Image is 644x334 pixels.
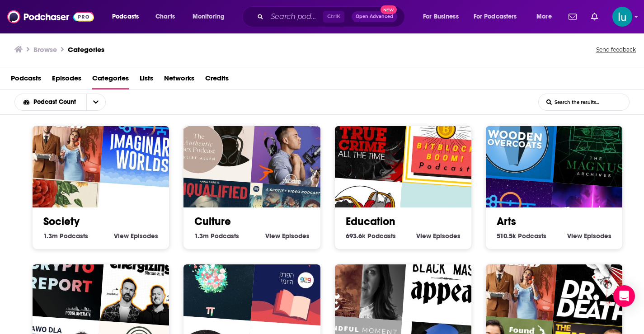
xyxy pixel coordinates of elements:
a: Categories [68,45,104,54]
img: Podchaser - Follow, Share and Rate Podcasts [7,8,94,25]
button: Show profile menu [612,7,632,27]
a: View Education Episodes [416,232,461,240]
span: Episodes [131,232,158,240]
button: open menu [106,9,150,24]
span: 1.3m [194,232,209,240]
img: Your Mom & Dad [18,95,106,183]
span: Podcasts [60,232,88,240]
button: open menu [530,9,563,24]
span: 693.6k [346,232,366,240]
span: Episodes [584,232,611,240]
img: Wooden Overcoats [471,95,559,183]
span: New [381,5,397,14]
a: View Arts Episodes [567,232,611,240]
span: Podcasts [367,232,396,240]
span: 1.3m [43,232,58,240]
img: Daily Crypto Report [18,234,106,321]
span: Charts [155,10,175,23]
img: Your Mom & Dad [471,234,559,321]
a: Credits [205,71,229,89]
img: The BitBlockBoom Bitcoin Podcast [402,101,489,188]
span: View [567,232,582,240]
span: Ctrl K [323,11,344,23]
img: The Magnus Archives [553,101,640,188]
button: open menu [15,99,86,105]
img: כתובים - מבית 929 [251,239,338,327]
a: Charts [150,9,180,24]
a: Culture [194,215,231,228]
a: 693.6k Education Podcasts [346,232,396,240]
span: 510.5k [497,232,516,240]
img: True Crime All The Time [320,95,408,183]
a: 1.3m Culture Podcasts [194,232,239,240]
div: Search podcasts, credits, & more... [251,6,414,27]
button: open menu [468,9,530,24]
a: View Society Episodes [114,232,158,240]
a: 1.3m Society Podcasts [43,232,88,240]
span: View [265,232,280,240]
a: Networks [164,71,194,89]
span: Podcasts [211,232,239,240]
span: Monitoring [193,10,225,23]
a: Education [346,215,395,228]
button: open menu [417,9,470,24]
button: Open AdvancedNew [352,11,397,22]
span: Podcasts [112,10,139,23]
span: View [416,232,431,240]
a: View Culture Episodes [265,232,310,240]
h2: Choose List sort [14,94,120,111]
span: Episodes [282,232,310,240]
img: Black Mass Appeal: Modern Satanism for the Masses [402,239,489,327]
a: 510.5k Arts Podcasts [497,232,546,240]
a: Show notifications dropdown [588,9,602,24]
input: Search podcasts, credits, & more... [267,9,323,24]
div: Open Intercom Messenger [613,285,635,307]
button: open menu [86,94,105,110]
img: The Jordan Harbinger Show [251,101,338,188]
img: Authentic Sex with Juliet Allen [169,95,257,183]
span: Episodes [433,232,461,240]
a: Lists [140,71,153,89]
span: More [536,10,552,23]
h3: Browse [33,45,57,54]
span: Podcasts [518,232,546,240]
span: For Podcasters [474,10,517,23]
a: Episodes [52,71,81,89]
img: Imaginary Worlds [100,101,188,188]
img: Energizing Bitcoin & Ai [100,239,188,327]
span: For Business [423,10,459,23]
img: Dr. Death [553,239,640,327]
button: open menu [186,9,236,24]
img: User Profile [612,7,632,27]
img: The Creation Stories [169,234,257,321]
img: Caliphate [320,234,408,321]
a: Society [43,215,80,228]
a: Show notifications dropdown [565,9,580,24]
span: View [114,232,129,240]
a: Podcasts [11,71,41,89]
button: Send feedback [593,43,639,56]
span: Categories [92,71,129,89]
a: Arts [497,215,516,228]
